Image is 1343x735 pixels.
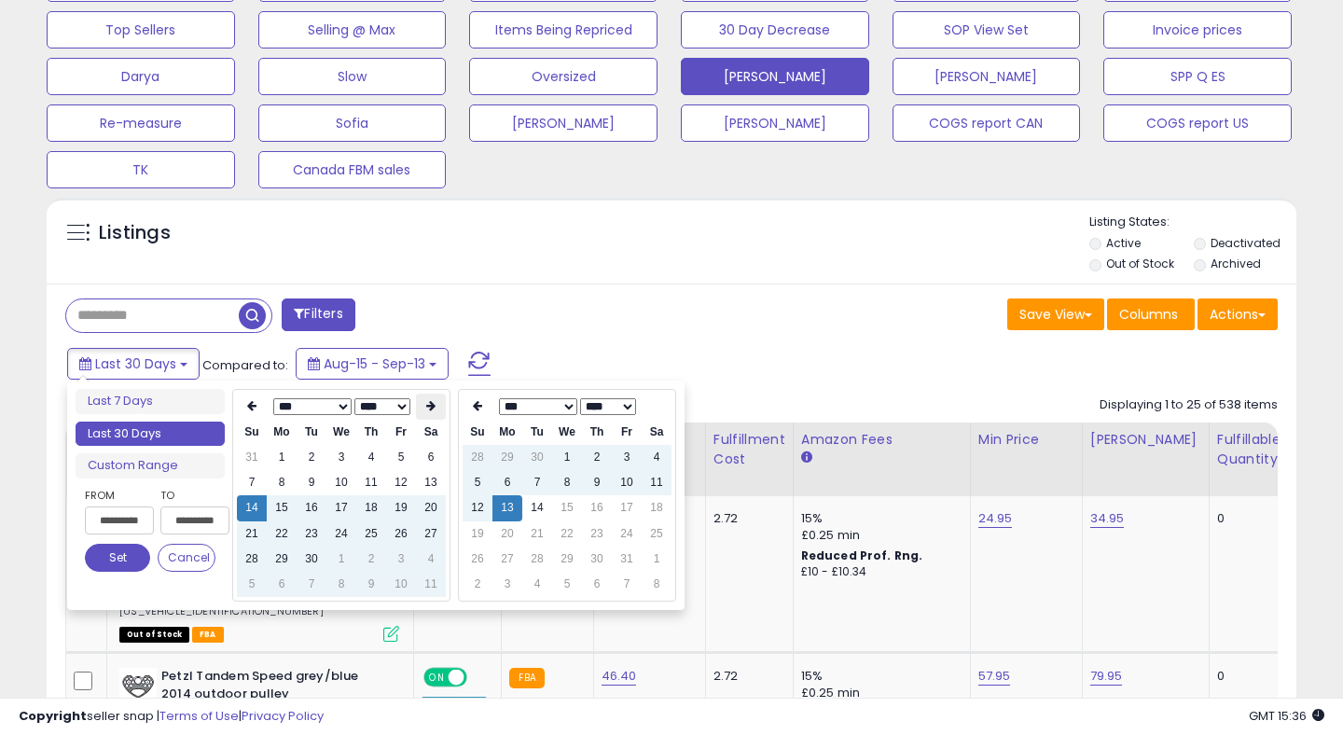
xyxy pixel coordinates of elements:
div: 0 [1217,668,1275,685]
td: 5 [552,572,582,597]
td: 6 [267,572,297,597]
td: 4 [416,547,446,572]
td: 7 [297,572,326,597]
button: COGS report CAN [893,104,1081,142]
button: Actions [1198,298,1278,330]
td: 17 [326,495,356,520]
button: Save View [1007,298,1104,330]
div: [PERSON_NAME] [1090,430,1201,450]
td: 8 [642,572,671,597]
td: 10 [386,572,416,597]
a: 46.40 [602,667,637,686]
td: 22 [267,521,297,547]
td: 24 [612,521,642,547]
div: 0 [1217,510,1275,527]
img: 31gGg+bpauL._SL40_.jpg [119,668,157,705]
td: 19 [386,495,416,520]
td: 26 [463,547,492,572]
th: Sa [642,420,671,445]
td: 5 [237,572,267,597]
td: 22 [552,521,582,547]
td: 29 [492,445,522,470]
a: 34.95 [1090,509,1125,528]
td: 11 [642,470,671,495]
td: 25 [642,521,671,547]
button: Darya [47,58,235,95]
span: Compared to: [202,356,288,374]
th: Su [237,420,267,445]
label: Deactivated [1211,235,1281,251]
span: Last 30 Days [95,354,176,373]
strong: Copyright [19,707,87,725]
label: Archived [1211,256,1261,271]
button: Invoice prices [1103,11,1292,49]
td: 10 [612,470,642,495]
th: Tu [297,420,326,445]
td: 2 [582,445,612,470]
td: 4 [356,445,386,470]
td: 2 [356,547,386,572]
td: 4 [522,572,552,597]
div: Fulfillable Quantity [1217,430,1281,469]
td: 2 [297,445,326,470]
div: Amazon Fees [801,430,962,450]
label: From [85,486,150,505]
label: Active [1106,235,1141,251]
td: 19 [463,521,492,547]
td: 8 [552,470,582,495]
td: 9 [297,470,326,495]
label: Out of Stock [1106,256,1174,271]
td: 26 [386,521,416,547]
button: [PERSON_NAME] [681,104,869,142]
button: Items Being Repriced [469,11,658,49]
button: [PERSON_NAME] [893,58,1081,95]
td: 6 [492,470,522,495]
td: 21 [522,521,552,547]
td: 16 [582,495,612,520]
td: 28 [463,445,492,470]
td: 27 [492,547,522,572]
div: Displaying 1 to 25 of 538 items [1100,396,1278,414]
td: 25 [356,521,386,547]
div: £0.25 min [801,527,956,544]
button: SOP View Set [893,11,1081,49]
th: Th [582,420,612,445]
button: Selling @ Max [258,11,447,49]
span: ON [425,670,449,686]
th: Fr [386,420,416,445]
td: 20 [492,521,522,547]
button: Slow [258,58,447,95]
a: Privacy Policy [242,707,324,725]
button: COGS report US [1103,104,1292,142]
p: Listing States: [1089,214,1297,231]
td: 14 [522,495,552,520]
td: 10 [326,470,356,495]
th: Th [356,420,386,445]
td: 5 [463,470,492,495]
th: We [552,420,582,445]
button: Oversized [469,58,658,95]
th: We [326,420,356,445]
td: 15 [552,495,582,520]
span: Columns [1119,305,1178,324]
th: Sa [416,420,446,445]
a: 79.95 [1090,667,1123,686]
td: 3 [326,445,356,470]
td: 30 [297,547,326,572]
button: Filters [282,298,354,331]
button: [PERSON_NAME] [469,104,658,142]
td: 2 [463,572,492,597]
div: Min Price [978,430,1074,450]
button: Canada FBM sales [258,151,447,188]
div: ASIN: [119,510,399,640]
td: 18 [356,495,386,520]
td: 30 [582,547,612,572]
button: Re-measure [47,104,235,142]
button: SPP Q ES [1103,58,1292,95]
td: 1 [326,547,356,572]
small: Amazon Fees. [801,450,812,466]
td: 31 [612,547,642,572]
button: Top Sellers [47,11,235,49]
td: 8 [326,572,356,597]
td: 23 [582,521,612,547]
